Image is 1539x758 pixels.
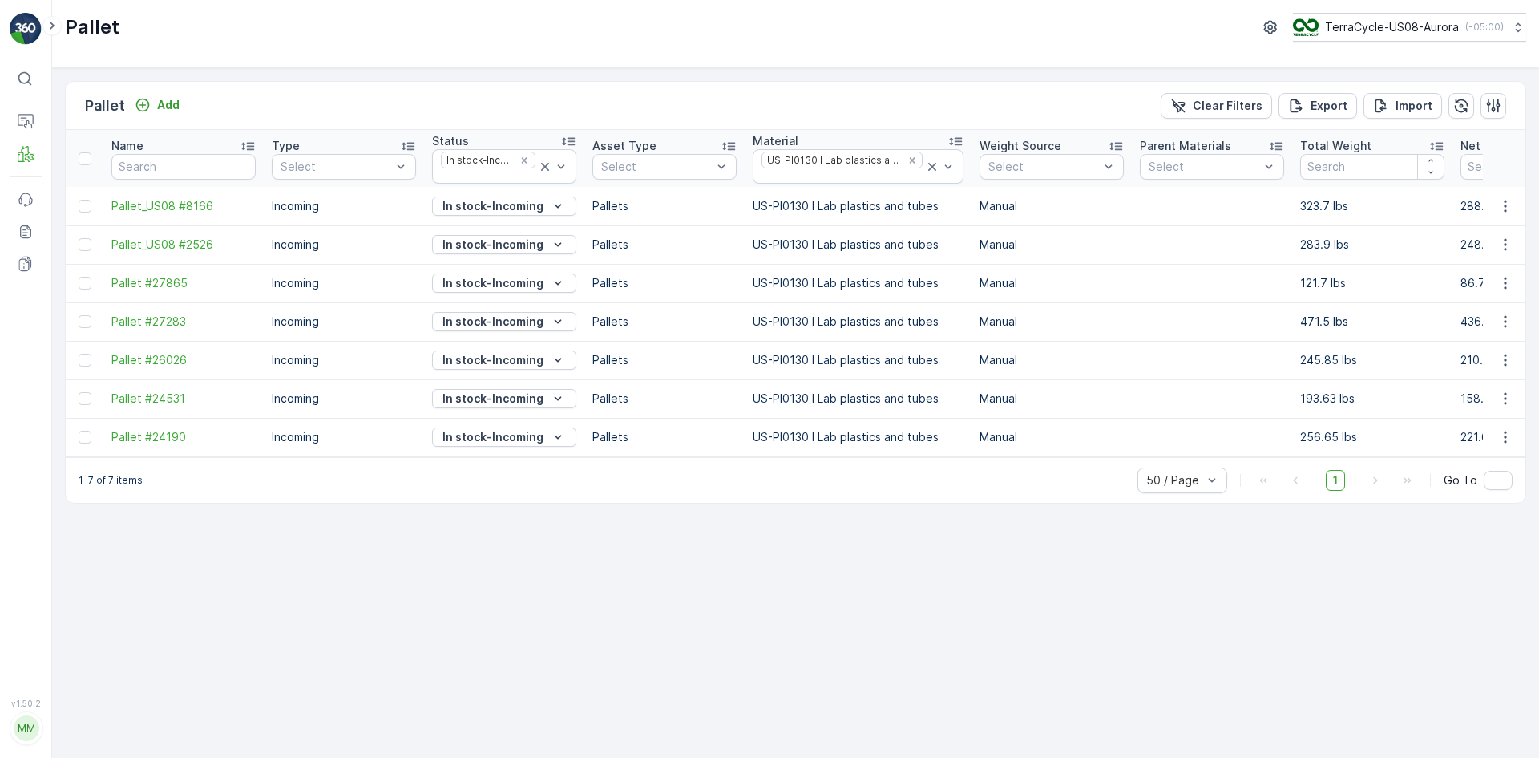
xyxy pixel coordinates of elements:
[1293,18,1319,36] img: image_ci7OI47.png
[79,354,91,367] div: Toggle Row Selected
[753,237,963,253] p: US-PI0130 I Lab plastics and tubes
[432,389,576,408] button: In stock-Incoming
[592,429,737,445] p: Pallets
[980,198,1124,214] p: Manual
[1300,429,1444,445] p: 256.65 lbs
[111,138,143,154] p: Name
[79,238,91,251] div: Toggle Row Selected
[1396,98,1432,114] p: Import
[111,352,256,368] a: Pallet #26026
[1278,93,1357,119] button: Export
[753,275,963,291] p: US-PI0130 I Lab plastics and tubes
[157,97,180,113] p: Add
[1444,472,1477,488] span: Go To
[272,314,416,330] p: Incoming
[10,711,42,745] button: MM
[1300,352,1444,368] p: 245.85 lbs
[442,352,543,368] p: In stock-Incoming
[753,429,963,445] p: US-PI0130 I Lab plastics and tubes
[442,275,543,291] p: In stock-Incoming
[753,391,963,407] p: US-PI0130 I Lab plastics and tubes
[753,352,963,368] p: US-PI0130 I Lab plastics and tubes
[592,138,656,154] p: Asset Type
[442,198,543,214] p: In stock-Incoming
[272,237,416,253] p: Incoming
[79,431,91,444] div: Toggle Row Selected
[272,391,416,407] p: Incoming
[592,314,737,330] p: Pallets
[1465,21,1504,34] p: ( -05:00 )
[79,315,91,328] div: Toggle Row Selected
[762,152,902,168] div: US-PI0130 I Lab plastics and tubes
[980,429,1124,445] p: Manual
[432,312,576,331] button: In stock-Incoming
[1363,93,1442,119] button: Import
[281,159,391,175] p: Select
[753,133,798,149] p: Material
[432,197,576,216] button: In stock-Incoming
[1300,154,1444,180] input: Search
[1300,198,1444,214] p: 323.7 lbs
[111,391,256,407] a: Pallet #24531
[79,200,91,213] div: Toggle Row Selected
[128,95,186,115] button: Add
[442,152,515,168] div: In stock-Incoming
[980,352,1124,368] p: Manual
[1326,470,1345,491] span: 1
[65,14,119,40] p: Pallet
[988,159,1099,175] p: Select
[111,198,256,214] span: Pallet_US08 #8166
[1325,19,1459,35] p: TerraCycle-US08-Aurora
[1311,98,1347,114] p: Export
[753,198,963,214] p: US-PI0130 I Lab plastics and tubes
[272,275,416,291] p: Incoming
[442,314,543,330] p: In stock-Incoming
[111,237,256,253] a: Pallet_US08 #2526
[432,428,576,447] button: In stock-Incoming
[1300,275,1444,291] p: 121.7 lbs
[442,391,543,407] p: In stock-Incoming
[980,138,1061,154] p: Weight Source
[1300,391,1444,407] p: 193.63 lbs
[1460,138,1523,154] p: Net Weight
[79,392,91,405] div: Toggle Row Selected
[10,13,42,45] img: logo
[111,429,256,445] a: Pallet #24190
[601,159,712,175] p: Select
[272,429,416,445] p: Incoming
[1161,93,1272,119] button: Clear Filters
[592,391,737,407] p: Pallets
[903,154,921,167] div: Remove US-PI0130 I Lab plastics and tubes
[85,95,125,117] p: Pallet
[79,474,143,487] p: 1-7 of 7 items
[1140,138,1231,154] p: Parent Materials
[980,391,1124,407] p: Manual
[1193,98,1262,114] p: Clear Filters
[592,198,737,214] p: Pallets
[592,352,737,368] p: Pallets
[111,154,256,180] input: Search
[980,275,1124,291] p: Manual
[1149,159,1259,175] p: Select
[111,314,256,330] span: Pallet #27283
[1300,314,1444,330] p: 471.5 lbs
[980,237,1124,253] p: Manual
[442,237,543,253] p: In stock-Incoming
[14,715,39,741] div: MM
[753,314,963,330] p: US-PI0130 I Lab plastics and tubes
[980,314,1124,330] p: Manual
[1293,13,1526,42] button: TerraCycle-US08-Aurora(-05:00)
[432,133,469,149] p: Status
[1300,138,1371,154] p: Total Weight
[1300,237,1444,253] p: 283.9 lbs
[432,351,576,370] button: In stock-Incoming
[111,275,256,291] a: Pallet #27865
[79,277,91,290] div: Toggle Row Selected
[515,154,533,167] div: Remove In stock-Incoming
[432,235,576,254] button: In stock-Incoming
